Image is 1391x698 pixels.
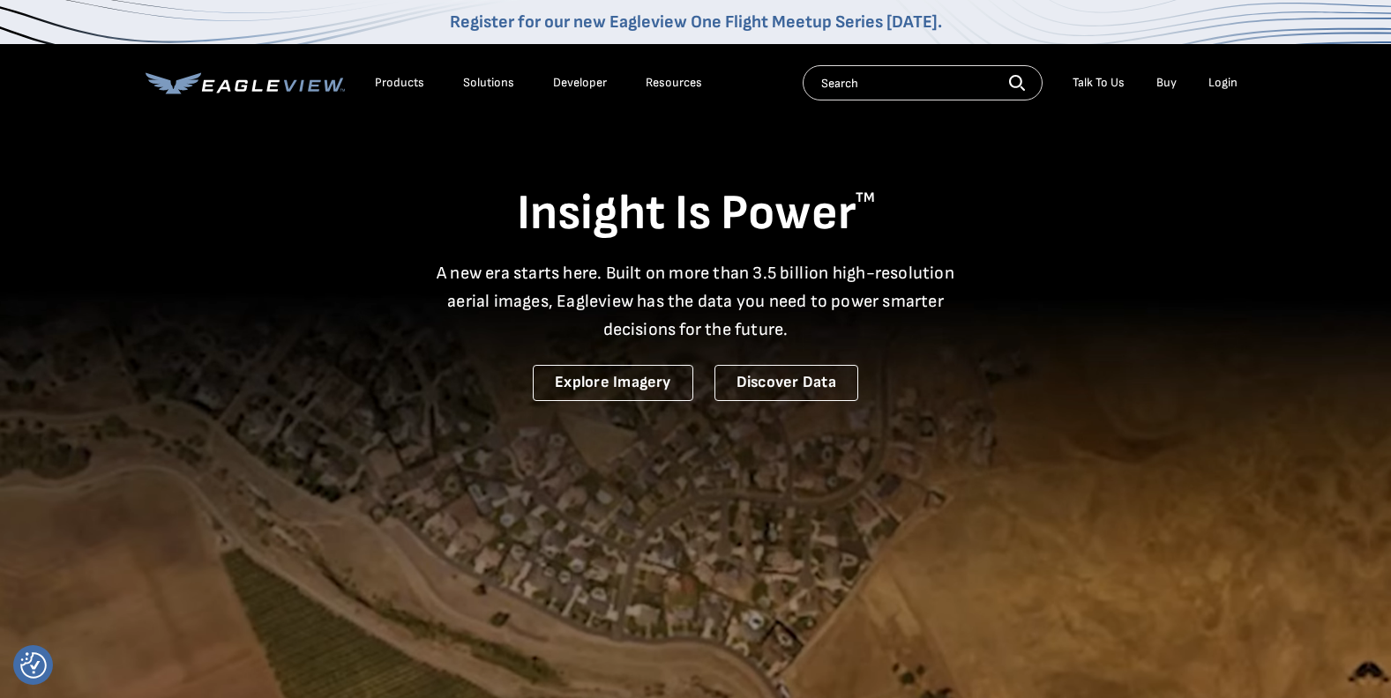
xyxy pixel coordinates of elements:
h1: Insight Is Power [146,183,1246,245]
div: Solutions [463,75,514,91]
input: Search [803,65,1043,100]
div: Talk To Us [1073,75,1125,91]
div: Resources [646,75,702,91]
div: Products [375,75,424,91]
a: Discover Data [714,365,858,401]
div: Login [1208,75,1238,91]
a: Register for our new Eagleview One Flight Meetup Series [DATE]. [450,11,942,33]
button: Consent Preferences [20,652,47,679]
a: Developer [553,75,607,91]
a: Buy [1156,75,1177,91]
img: Revisit consent button [20,652,47,679]
p: A new era starts here. Built on more than 3.5 billion high-resolution aerial images, Eagleview ha... [426,259,966,344]
a: Explore Imagery [533,365,693,401]
sup: TM [856,189,875,206]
